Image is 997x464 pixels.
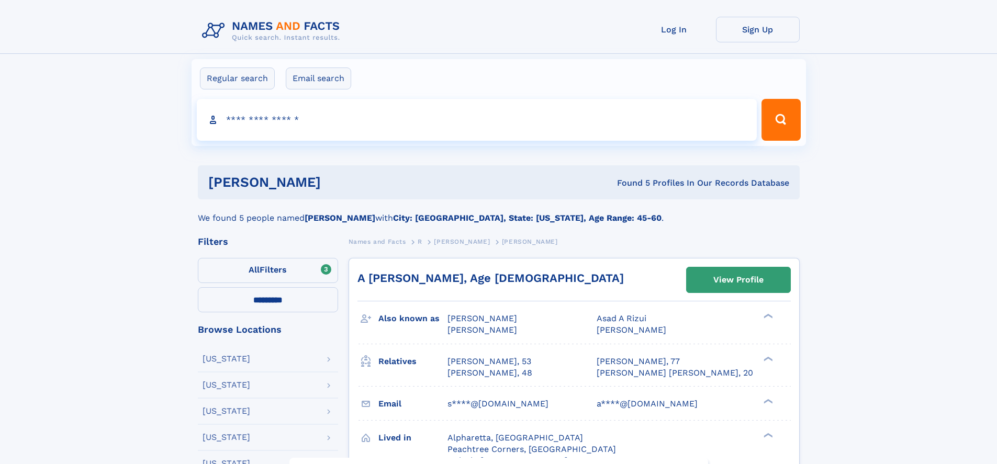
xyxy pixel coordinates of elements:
[447,356,531,367] a: [PERSON_NAME], 53
[761,432,774,438] div: ❯
[378,353,447,370] h3: Relatives
[716,17,800,42] a: Sign Up
[502,238,558,245] span: [PERSON_NAME]
[378,395,447,413] h3: Email
[761,313,774,320] div: ❯
[418,238,422,245] span: R
[378,429,447,447] h3: Lived in
[198,258,338,283] label: Filters
[198,199,800,224] div: We found 5 people named with .
[203,433,250,442] div: [US_STATE]
[447,367,532,379] a: [PERSON_NAME], 48
[286,67,351,89] label: Email search
[447,313,517,323] span: [PERSON_NAME]
[200,67,275,89] label: Regular search
[597,313,646,323] span: Asad A Rizui
[597,325,666,335] span: [PERSON_NAME]
[434,238,490,245] span: [PERSON_NAME]
[761,398,774,404] div: ❯
[469,177,789,189] div: Found 5 Profiles In Our Records Database
[349,235,406,248] a: Names and Facts
[447,325,517,335] span: [PERSON_NAME]
[305,213,375,223] b: [PERSON_NAME]
[761,355,774,362] div: ❯
[198,237,338,246] div: Filters
[687,267,790,292] a: View Profile
[632,17,716,42] a: Log In
[357,271,624,285] a: A [PERSON_NAME], Age [DEMOGRAPHIC_DATA]
[713,268,764,292] div: View Profile
[203,355,250,363] div: [US_STATE]
[447,433,583,443] span: Alpharetta, [GEOGRAPHIC_DATA]
[198,325,338,334] div: Browse Locations
[761,99,800,141] button: Search Button
[447,444,616,454] span: Peachtree Corners, [GEOGRAPHIC_DATA]
[203,407,250,415] div: [US_STATE]
[197,99,757,141] input: search input
[597,356,680,367] a: [PERSON_NAME], 77
[208,176,469,189] h1: [PERSON_NAME]
[378,310,447,327] h3: Also known as
[249,265,260,275] span: All
[203,381,250,389] div: [US_STATE]
[393,213,662,223] b: City: [GEOGRAPHIC_DATA], State: [US_STATE], Age Range: 45-60
[597,367,753,379] a: [PERSON_NAME] [PERSON_NAME], 20
[198,17,349,45] img: Logo Names and Facts
[434,235,490,248] a: [PERSON_NAME]
[418,235,422,248] a: R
